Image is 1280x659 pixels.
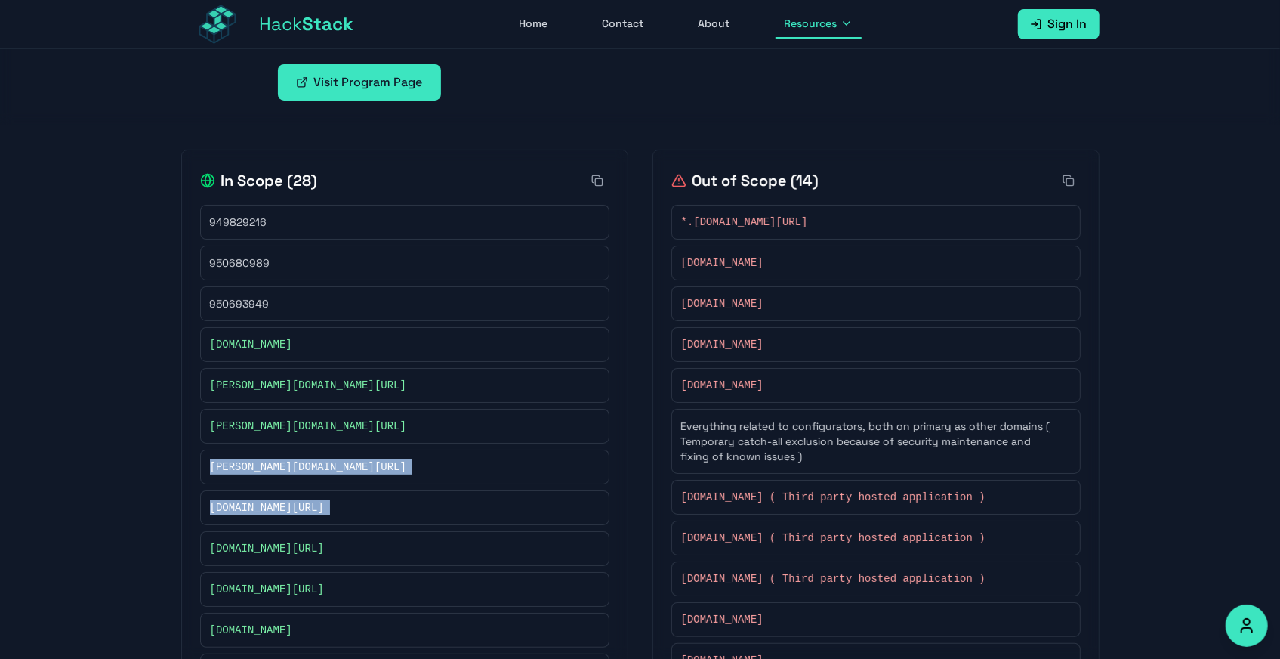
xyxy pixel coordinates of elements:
[681,255,763,271] span: [DOMAIN_NAME]
[776,10,862,39] button: Resources
[210,378,406,393] span: [PERSON_NAME][DOMAIN_NAME][URL]
[210,419,406,434] span: [PERSON_NAME][DOMAIN_NAME][URL]
[210,215,267,230] span: 949829216
[585,169,609,193] button: Copy all in-scope items
[681,612,763,627] span: [DOMAIN_NAME]
[210,337,292,352] span: [DOMAIN_NAME]
[260,12,354,36] span: Hack
[689,10,739,39] a: About
[200,170,318,191] h2: In Scope ( 28 )
[1018,9,1100,39] a: Sign In
[681,571,985,586] span: [DOMAIN_NAME] ( Third party hosted application )
[681,215,808,230] span: *.[DOMAIN_NAME][URL]
[210,500,324,515] span: [DOMAIN_NAME][URL]
[681,419,1056,464] span: Everything related to configurators, both on primary as other domains ( Temporary catch-all exclu...
[510,10,557,39] a: Home
[210,582,324,597] span: [DOMAIN_NAME][URL]
[594,10,653,39] a: Contact
[210,623,292,638] span: [DOMAIN_NAME]
[210,459,406,475] span: [PERSON_NAME][DOMAIN_NAME][URL]
[681,531,985,546] span: [DOMAIN_NAME] ( Third party hosted application )
[1226,605,1268,647] button: Accessibility Options
[210,255,270,271] span: 950680989
[1056,169,1081,193] button: Copy all out-of-scope items
[303,12,354,36] span: Stack
[785,16,837,31] span: Resources
[278,64,441,101] a: Visit Program Page
[671,170,819,191] h2: Out of Scope ( 14 )
[1048,15,1087,33] span: Sign In
[681,378,763,393] span: [DOMAIN_NAME]
[681,337,763,352] span: [DOMAIN_NAME]
[681,296,763,311] span: [DOMAIN_NAME]
[210,541,324,556] span: [DOMAIN_NAME][URL]
[681,490,985,505] span: [DOMAIN_NAME] ( Third party hosted application )
[210,296,270,311] span: 950693949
